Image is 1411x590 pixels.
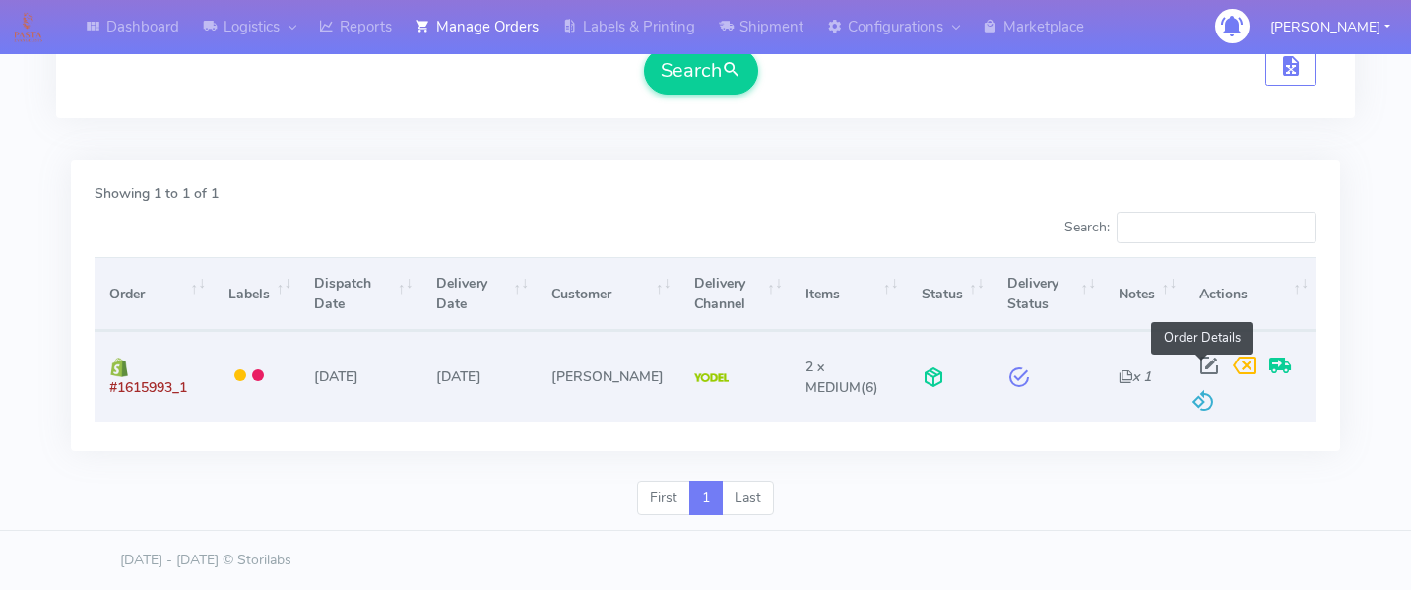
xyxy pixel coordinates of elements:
i: x 1 [1119,367,1151,386]
label: Search: [1064,212,1316,243]
span: (6) [805,358,878,397]
th: Actions: activate to sort column ascending [1185,257,1316,331]
th: Dispatch Date: activate to sort column ascending [299,257,420,331]
th: Labels: activate to sort column ascending [214,257,299,331]
span: 2 x MEDIUM [805,358,861,397]
th: Customer: activate to sort column ascending [537,257,678,331]
label: Showing 1 to 1 of 1 [95,183,219,204]
th: Status: activate to sort column ascending [907,257,993,331]
th: Order: activate to sort column ascending [95,257,214,331]
th: Delivery Date: activate to sort column ascending [421,257,537,331]
input: Search: [1117,212,1316,243]
td: [DATE] [299,331,420,421]
a: 1 [689,481,723,516]
td: [PERSON_NAME] [537,331,678,421]
img: shopify.png [109,358,129,377]
img: Yodel [694,373,729,383]
span: #1615993_1 [109,378,187,397]
th: Items: activate to sort column ascending [791,257,907,331]
th: Notes: activate to sort column ascending [1104,257,1185,331]
td: [DATE] [421,331,537,421]
th: Delivery Status: activate to sort column ascending [993,257,1104,331]
button: Search [644,47,758,95]
th: Delivery Channel: activate to sort column ascending [678,257,790,331]
button: [PERSON_NAME] [1255,7,1405,47]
